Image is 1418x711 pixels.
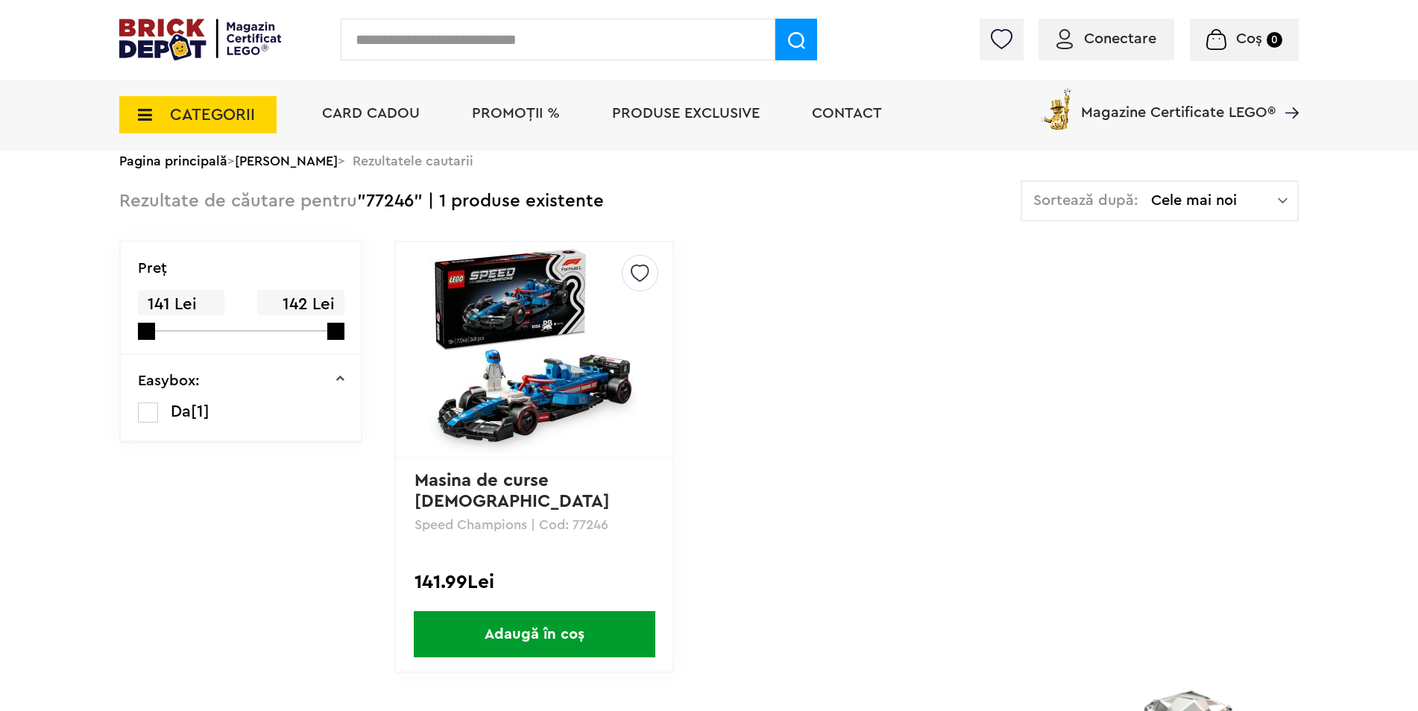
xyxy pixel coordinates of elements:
img: Masina de curse F1® Visa Cash App RB VCARB 01 [430,245,639,454]
div: 141.99Lei [415,572,654,592]
span: Da [171,403,191,420]
small: 0 [1267,32,1282,48]
div: > > Rezultatele cautarii [119,142,1299,180]
span: CATEGORII [170,107,255,123]
span: Cele mai noi [1151,193,1278,208]
span: Magazine Certificate LEGO® [1081,86,1276,120]
a: Masina de curse [DEMOGRAPHIC_DATA] Cash App RB V... [415,472,615,531]
span: Rezultate de căutare pentru [119,192,357,210]
a: Card Cadou [322,106,420,121]
span: 141 Lei [138,290,224,319]
a: PROMOȚII % [472,106,560,121]
p: Preţ [138,261,167,276]
a: [PERSON_NAME] [235,154,338,168]
a: Produse exclusive [612,106,760,121]
span: Conectare [1084,31,1156,46]
span: Coș [1236,31,1262,46]
a: Adaugă în coș [396,611,672,657]
a: Conectare [1056,31,1156,46]
span: 142 Lei [257,290,344,319]
span: Adaugă în coș [414,611,655,657]
a: Pagina principală [119,154,227,168]
div: "77246" | 1 produse existente [119,180,604,223]
span: Sortează după: [1033,193,1138,208]
a: Contact [812,106,882,121]
span: [1] [191,403,209,420]
a: Magazine Certificate LEGO® [1276,86,1299,101]
p: Easybox: [138,373,200,388]
p: Speed Champions | Cod: 77246 [415,518,654,531]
